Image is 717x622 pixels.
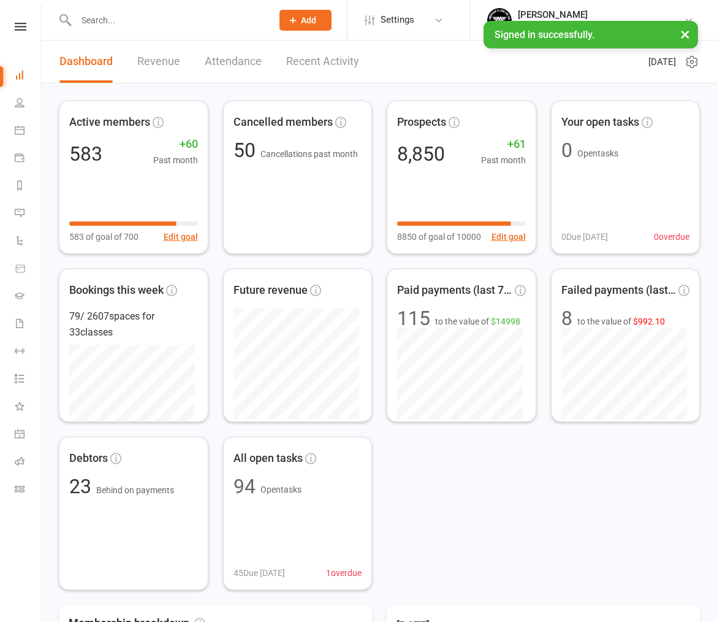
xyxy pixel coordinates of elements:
[233,282,308,299] span: Future revenue
[577,315,665,328] span: to the value of
[15,394,42,421] a: What's New
[397,282,512,299] span: Paid payments (last 7d)
[233,477,256,496] div: 94
[153,136,198,153] span: +60
[69,230,138,244] span: 583 of goal of 700
[654,230,689,244] span: 0 overdue
[397,309,430,328] div: 115
[69,475,96,498] span: 23
[233,566,285,580] span: 45 Due [DATE]
[491,230,526,244] button: Edit goal
[233,113,333,131] span: Cancelled members
[301,15,316,25] span: Add
[15,145,42,173] a: Payments
[69,113,150,131] span: Active members
[326,566,362,580] span: 1 overdue
[205,40,262,83] a: Attendance
[59,40,113,83] a: Dashboard
[15,118,42,145] a: Calendar
[69,282,164,299] span: Bookings this week
[164,230,198,244] button: Edit goal
[153,153,198,167] span: Past month
[487,8,512,33] img: thumb_image1704201953.png
[279,10,332,31] button: Add
[518,9,684,20] div: [PERSON_NAME]
[491,317,520,326] span: $14998
[397,113,446,131] span: Prospects
[481,136,526,153] span: +61
[561,282,677,299] span: Failed payments (last 30d)
[481,153,526,167] span: Past month
[15,63,42,90] a: Dashboard
[561,230,608,244] span: 0 Due [DATE]
[518,20,684,31] div: Immersion MMA [PERSON_NAME] Waverley
[648,55,676,69] span: [DATE]
[286,40,359,83] a: Recent Activity
[397,144,445,164] div: 8,850
[69,144,102,164] div: 583
[633,317,665,326] span: $992.10
[15,477,42,504] a: Class kiosk mode
[561,113,639,131] span: Your open tasks
[561,309,572,328] div: 8
[15,173,42,201] a: Reports
[72,12,264,29] input: Search...
[381,6,414,34] span: Settings
[577,148,618,158] span: Open tasks
[69,309,198,340] div: 79 / 2607 spaces for 33 classes
[233,450,303,467] span: All open tasks
[233,139,260,162] span: 50
[137,40,180,83] a: Revenue
[96,485,174,495] span: Behind on payments
[15,421,42,449] a: General attendance kiosk mode
[69,450,108,467] span: Debtors
[674,21,696,47] button: ×
[495,29,594,40] span: Signed in successfully.
[397,230,481,244] span: 8850 of goal of 10000
[15,256,42,283] a: Product Sales
[435,315,520,328] span: to the value of
[561,140,572,160] div: 0
[260,149,358,159] span: Cancellations past month
[15,449,42,477] a: Roll call kiosk mode
[260,485,302,494] span: Open tasks
[15,90,42,118] a: People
